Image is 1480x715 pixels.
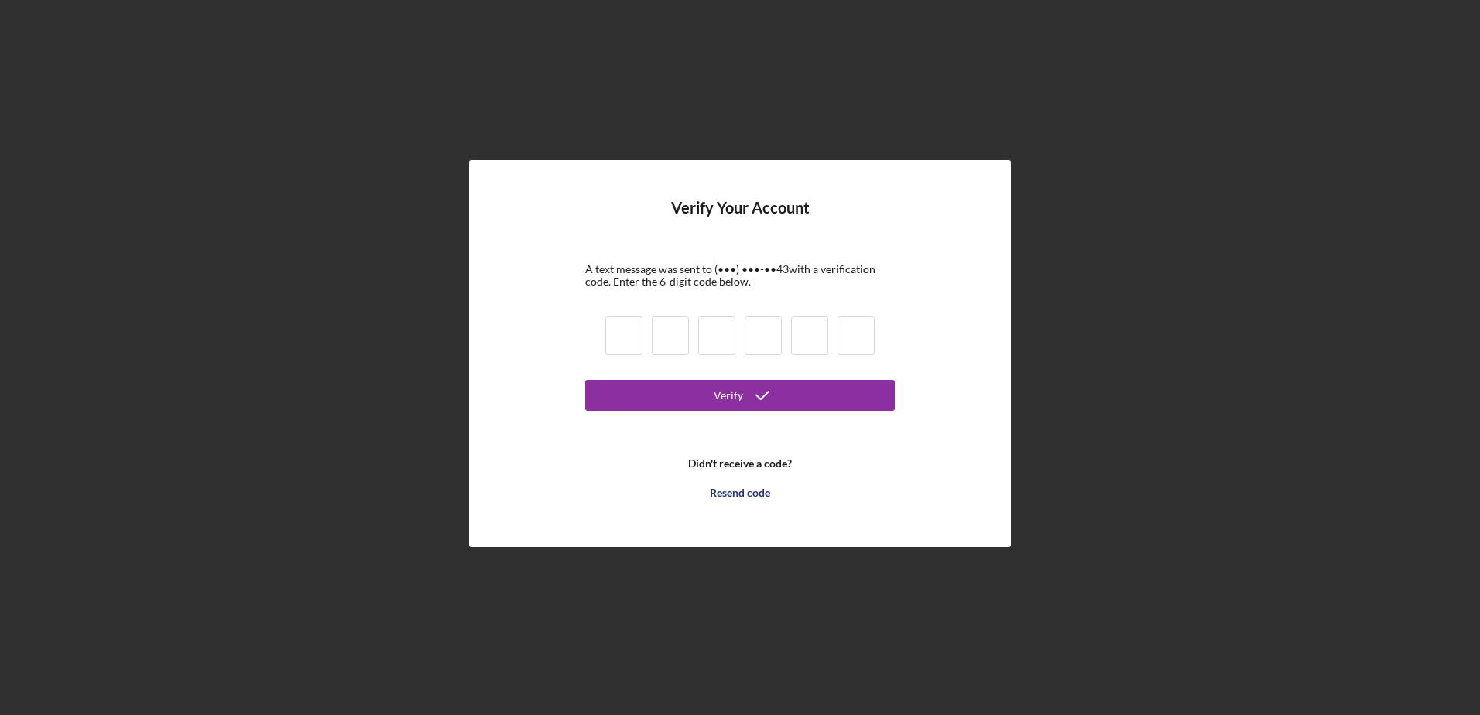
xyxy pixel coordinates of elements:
[585,380,895,411] button: Verify
[714,380,743,411] div: Verify
[585,263,895,288] div: A text message was sent to (•••) •••-•• 43 with a verification code. Enter the 6-digit code below.
[688,457,792,470] b: Didn't receive a code?
[710,477,770,508] div: Resend code
[585,477,895,508] button: Resend code
[671,199,810,240] h4: Verify Your Account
